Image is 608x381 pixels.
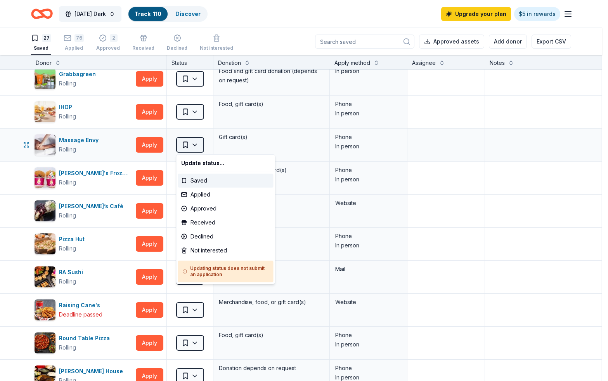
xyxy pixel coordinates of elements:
[178,188,274,202] div: Applied
[178,230,274,244] div: Declined
[178,244,274,257] div: Not interested
[183,265,269,278] h5: Updating status does not submit an application
[178,202,274,216] div: Approved
[178,156,274,170] div: Update status...
[178,174,274,188] div: Saved
[178,216,274,230] div: Received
